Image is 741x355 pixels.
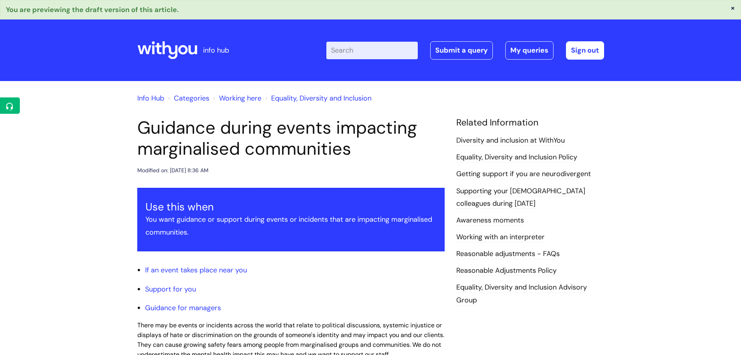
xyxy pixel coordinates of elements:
a: Reasonable Adjustments Policy [456,266,557,276]
a: If an event takes place near you [145,265,247,275]
h1: Guidance during events impacting marginalised communities [137,117,445,159]
a: My queries [505,41,554,59]
a: Equality, Diversity and Inclusion Advisory Group [456,283,587,305]
a: Diversity and inclusion at WithYou [456,136,565,146]
li: Solution home [166,92,209,104]
a: Support for you [145,284,196,294]
a: Categories [174,94,209,103]
div: | - [326,41,604,59]
a: Supporting your [DEMOGRAPHIC_DATA] colleagues during [DATE] [456,186,585,209]
li: Equality, Diversity and Inclusion [263,92,371,104]
a: Getting support if you are neurodivergent [456,169,591,179]
a: Equality, Diversity and Inclusion Policy [456,152,577,162]
a: Awareness moments [456,215,524,226]
a: Sign out [566,41,604,59]
h3: Use this when [145,201,436,213]
a: Reasonable adjustments - FAQs [456,249,560,259]
a: Submit a query [430,41,493,59]
a: Info Hub [137,94,164,103]
a: Working here [219,94,261,103]
a: Working with an interpreter [456,232,545,242]
p: You want guidance or support during events or incidents that are impacting marginalised communities. [145,213,436,238]
button: × [730,4,735,11]
a: Equality, Diversity and Inclusion [271,94,371,103]
a: Guidance for managers [145,303,221,313]
input: Search [326,42,418,59]
div: Modified on: [DATE] 8:36 AM [137,166,208,175]
p: info hub [203,44,229,57]
h4: Related Information [456,117,604,128]
li: Working here [211,92,261,104]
